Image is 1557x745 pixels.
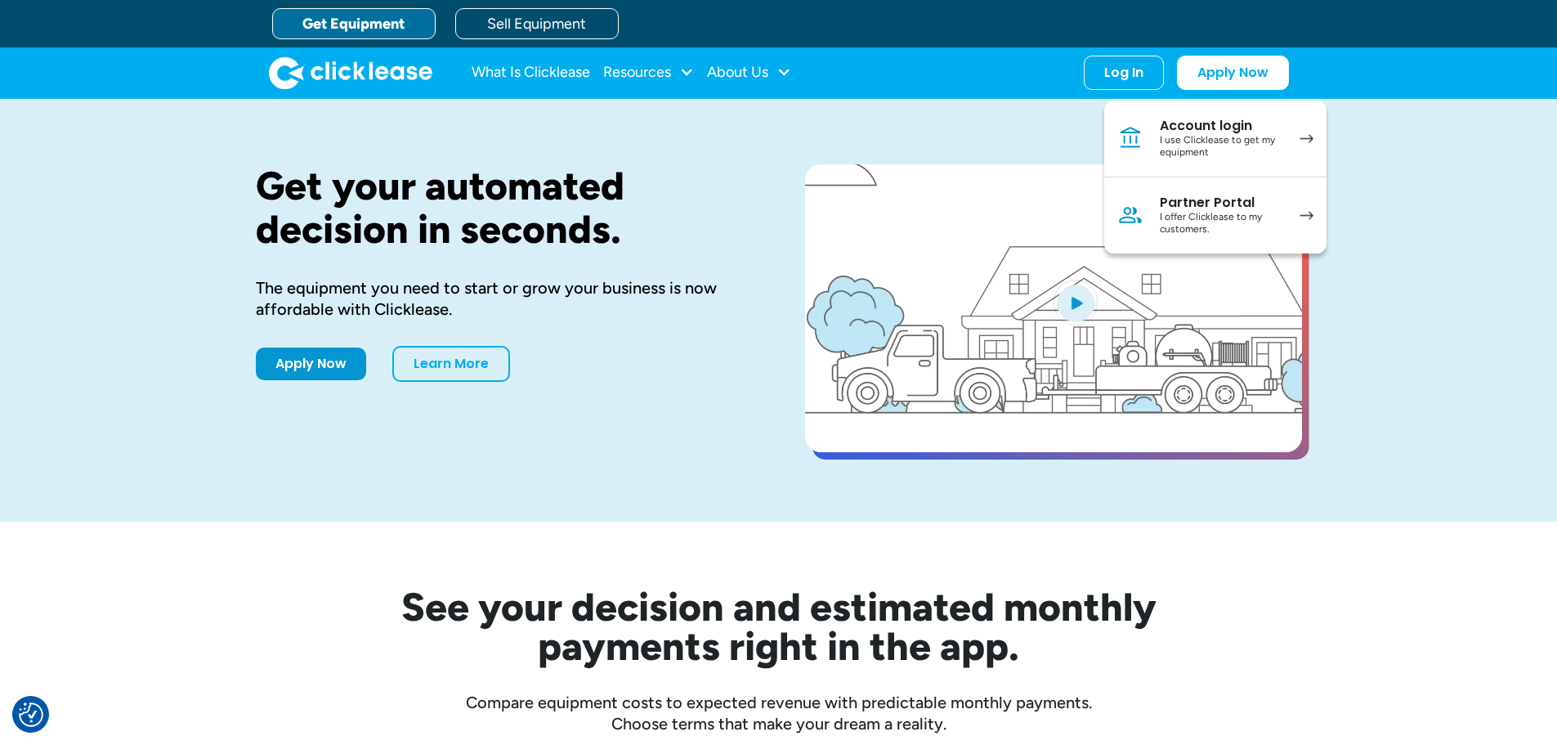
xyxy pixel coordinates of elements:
img: Clicklease logo [269,56,432,89]
div: Compare equipment costs to expected revenue with predictable monthly payments. Choose terms that ... [256,692,1302,734]
a: home [269,56,432,89]
div: The equipment you need to start or grow your business is now affordable with Clicklease. [256,277,753,320]
div: Account login [1160,118,1283,134]
a: Account loginI use Clicklease to get my equipment [1104,101,1327,177]
img: Person icon [1117,202,1143,228]
a: Apply Now [256,348,366,380]
h1: Get your automated decision in seconds. [256,164,753,251]
div: Log In [1104,65,1143,81]
div: Resources [603,56,694,89]
img: Blue play button logo on a light blue circular background [1054,280,1098,325]
div: About Us [707,56,791,89]
img: arrow [1300,211,1313,220]
h2: See your decision and estimated monthly payments right in the app. [321,587,1237,666]
a: Partner PortalI offer Clicklease to my customers. [1104,177,1327,254]
a: open lightbox [805,164,1302,452]
a: Apply Now [1177,56,1289,90]
a: Get Equipment [272,8,436,39]
div: I use Clicklease to get my equipment [1160,134,1283,159]
button: Consent Preferences [19,702,43,727]
a: What Is Clicklease [472,56,590,89]
div: I offer Clicklease to my customers. [1160,211,1283,236]
a: Learn More [392,346,510,382]
img: Bank icon [1117,125,1143,151]
div: Partner Portal [1160,195,1283,211]
nav: Log In [1104,101,1327,254]
a: Sell Equipment [455,8,619,39]
img: arrow [1300,134,1313,143]
img: Revisit consent button [19,702,43,727]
